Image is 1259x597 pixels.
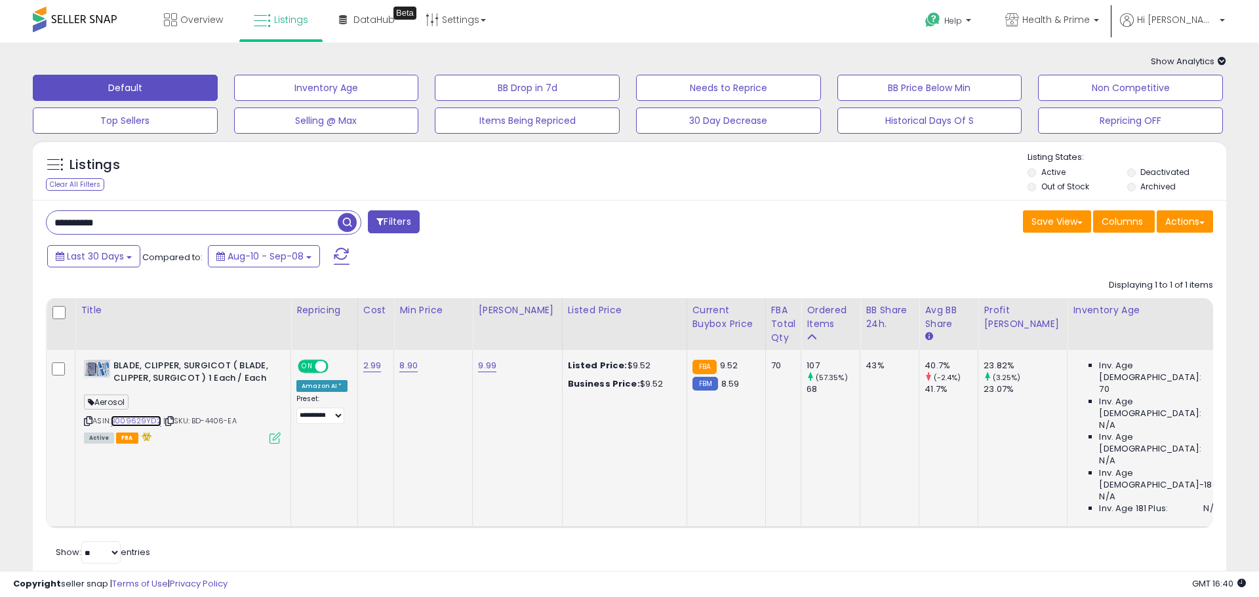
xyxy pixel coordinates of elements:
button: Needs to Reprice [636,75,821,101]
button: go back [9,5,33,30]
i: hazardous material [138,432,152,441]
img: Profile image for PJ [37,7,58,28]
button: 30 Day Decrease [636,107,821,134]
button: Emoji picker [41,429,52,440]
label: Archived [1140,181,1176,192]
div: seller snap | | [13,578,228,590]
strong: Copyright [13,577,61,590]
span: Overview [180,13,223,26]
span: Inv. Age [DEMOGRAPHIC_DATA]: [1099,431,1219,455]
button: Save View [1023,210,1091,233]
h1: PJ [64,7,73,16]
span: Aug-10 - Sep-08 [228,250,304,263]
small: FBA [692,360,717,374]
div: Tooltip anchor [393,7,416,20]
h5: Listings [70,156,120,174]
textarea: Message… [11,402,251,424]
span: Last 30 Days [67,250,124,263]
a: Hi [PERSON_NAME] [1120,13,1225,43]
span: Help [944,15,962,26]
span: Compared to: [142,251,203,263]
button: Home [205,5,230,30]
button: Upload attachment [20,429,31,440]
div: [DATE] [10,199,252,216]
a: 9.99 [478,359,496,372]
div: 41.7% [925,383,978,395]
button: Items Being Repriced [435,107,620,134]
span: FBA [116,433,138,444]
label: Deactivated [1140,166,1189,178]
div: Ordered Items [807,303,854,331]
div: FBA Total Qty [771,303,796,345]
img: 41aENQopQEL._SL40_.jpg [84,360,110,378]
div: Cost [363,303,389,317]
a: B009629YD2 [111,415,161,427]
div: 68 [807,383,860,395]
button: Selling @ Max [234,107,419,134]
a: 2.99 [363,359,382,372]
p: Active [64,16,90,29]
button: BB Drop in 7d [435,75,620,101]
div: BB Share 24h. [866,303,913,331]
div: 107 [807,360,860,372]
button: BB Price Below Min [837,75,1022,101]
button: Gif picker [62,429,73,440]
div: Title [81,303,285,317]
div: Min Price [399,303,467,317]
button: Start recording [83,429,94,440]
div: Removed win buybox strategy and added condition if no purchase as you said and lets see what happens [58,224,241,263]
div: Maciej says… [10,216,252,281]
button: Columns [1093,210,1155,233]
div: Profit [PERSON_NAME] [984,303,1062,331]
b: BLADE, CLIPPER, SURGICOT ( BLADE, CLIPPER, SURGICOT ) 1 Each / Each [113,360,273,387]
span: | SKU: BD-4406-EA [163,415,237,426]
div: ASIN: [84,360,281,442]
div: Repricing [296,303,352,317]
span: 9.52 [720,359,738,372]
span: 8.59 [721,377,740,390]
span: Columns [1102,215,1143,228]
span: N/A [1099,419,1115,431]
span: Show Analytics [1151,55,1226,67]
a: Privacy Policy [170,577,228,590]
div: 23.82% [984,360,1067,372]
div: $9.52 [568,360,677,372]
span: Inv. Age 181 Plus: [1099,503,1168,514]
a: Terms of Use [112,577,168,590]
div: Inventory Age [1073,303,1224,317]
small: FBM [692,377,718,391]
a: Help [915,2,984,43]
div: Close [230,5,254,29]
span: ON [299,361,315,372]
button: Aug-10 - Sep-08 [208,245,320,267]
span: Inv. Age [DEMOGRAPHIC_DATA]-180: [1099,467,1219,491]
div: Right now, since you already hold the Buy Box, the repricer is incrementally increasing the price... [21,366,205,495]
a: 8.90 [399,359,418,372]
button: Actions [1157,210,1213,233]
span: Aerosol [84,395,129,410]
button: Top Sellers [33,107,218,134]
button: Default [33,75,218,101]
button: Inventory Age [234,75,419,101]
button: Last 30 Days [47,245,140,267]
button: Non Competitive [1038,75,1223,101]
small: (-2.4%) [934,372,961,383]
label: Active [1041,166,1066,178]
span: All listings currently available for purchase on Amazon [84,433,114,444]
div: Avg BB Share [925,303,972,331]
i: Get Help [925,12,941,28]
span: Listings [274,13,308,26]
small: (3.25%) [993,372,1021,383]
div: Amazon AI * [296,380,348,392]
div: Let me know what you think. ​ [21,142,205,180]
small: Avg BB Share. [925,331,932,343]
span: N/A [1099,455,1115,467]
div: Clear All Filters [46,178,104,191]
button: Historical Days Of S [837,107,1022,134]
span: Hi [PERSON_NAME] [1137,13,1216,26]
p: Listing States: [1028,151,1226,164]
div: Hi [PERSON_NAME], thank you for getting back to [GEOGRAPHIC_DATA]. [21,289,205,315]
button: Repricing OFF [1038,107,1223,134]
span: N/A [1099,491,1115,503]
div: Preset: [296,395,348,424]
